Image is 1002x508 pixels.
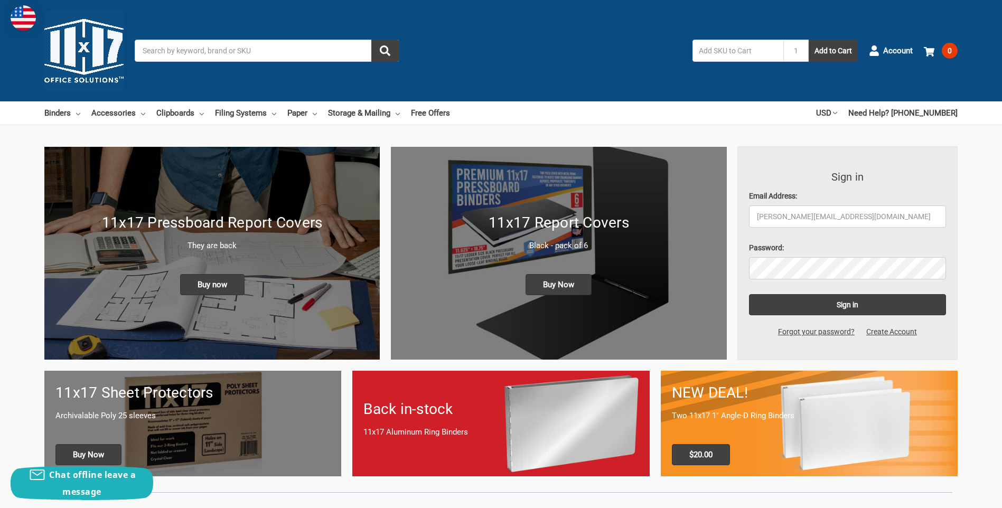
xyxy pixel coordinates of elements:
label: Password: [749,242,947,253]
p: Two 11x17 1" Angle-D Ring Binders [672,410,947,422]
a: USD [816,101,837,125]
span: Chat offline leave a message [49,469,136,497]
a: Paper [287,101,317,125]
p: They are back [55,240,369,252]
a: Create Account [860,326,923,337]
a: Filing Systems [215,101,276,125]
h1: NEW DEAL! [672,382,947,404]
a: Accessories [91,101,145,125]
a: 11x17 sheet protectors 11x17 Sheet Protectors Archivalable Poly 25 sleeves Buy Now [44,371,341,476]
label: Email Address: [749,191,947,202]
h1: 11x17 Pressboard Report Covers [55,212,369,234]
a: 11x17 Report Covers 11x17 Report Covers Black - pack of 6 Buy Now [391,147,726,360]
span: Account [883,45,913,57]
input: Add SKU to Cart [692,40,783,62]
a: Need Help? [PHONE_NUMBER] [848,101,958,125]
a: 0 [924,37,958,64]
p: Archivalable Poly 25 sleeves [55,410,330,422]
span: 0 [942,43,958,59]
a: Storage & Mailing [328,101,400,125]
a: Back in-stock 11x17 Aluminum Ring Binders [352,371,649,476]
input: Sign in [749,294,947,315]
a: Account [869,37,913,64]
img: duty and tax information for United States [11,5,36,31]
a: Clipboards [156,101,204,125]
h3: Sign in [749,169,947,185]
a: Free Offers [411,101,450,125]
button: Chat offline leave a message [11,466,153,500]
span: $20.00 [672,444,730,465]
input: Search by keyword, brand or SKU [135,40,399,62]
img: 11x17.com [44,11,124,90]
h1: 11x17 Sheet Protectors [55,382,330,404]
img: New 11x17 Pressboard Binders [44,147,380,360]
p: 11x17 Aluminum Ring Binders [363,426,638,438]
a: New 11x17 Pressboard Binders 11x17 Pressboard Report Covers They are back Buy now [44,147,380,360]
p: Black - pack of 6 [402,240,715,252]
h1: 11x17 Report Covers [402,212,715,234]
a: Binders [44,101,80,125]
span: Buy Now [55,444,121,465]
img: 11x17 Report Covers [391,147,726,360]
h1: Back in-stock [363,398,638,420]
span: Buy now [180,274,245,295]
span: Buy Now [526,274,592,295]
a: Forgot your password? [772,326,860,337]
a: 11x17 Binder 2-pack only $20.00 NEW DEAL! Two 11x17 1" Angle-D Ring Binders $20.00 [661,371,958,476]
button: Add to Cart [809,40,858,62]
